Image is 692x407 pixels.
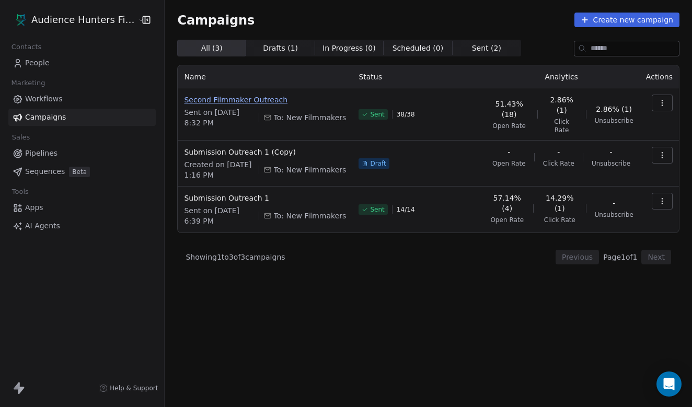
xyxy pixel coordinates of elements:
[595,117,633,125] span: Unsubscribe
[546,95,578,115] span: 2.86% (1)
[25,202,43,213] span: Apps
[352,65,483,88] th: Status
[322,43,376,54] span: In Progress ( 0 )
[489,193,525,214] span: 57.14% (4)
[177,13,255,27] span: Campaigns
[370,110,384,119] span: Sent
[184,205,254,226] span: Sent on [DATE] 6:39 PM
[186,252,285,262] span: Showing 1 to 3 of 3 campaigns
[8,54,156,72] a: People
[556,250,599,264] button: Previous
[613,198,615,208] span: -
[490,216,524,224] span: Open Rate
[483,65,639,88] th: Analytics
[274,211,347,221] span: To: New Filmmakers
[110,384,158,392] span: Help & Support
[25,94,63,104] span: Workflows
[472,43,501,54] span: Sent ( 2 )
[25,112,66,123] span: Campaigns
[370,159,386,168] span: Draft
[492,159,526,168] span: Open Rate
[610,147,613,157] span: -
[25,166,65,177] span: Sequences
[7,75,50,91] span: Marketing
[184,107,254,128] span: Sent on [DATE] 8:32 PM
[370,205,384,214] span: Sent
[7,39,46,55] span: Contacts
[557,147,560,157] span: -
[13,11,130,29] button: Audience Hunters Film Festival
[603,252,637,262] span: Page 1 of 1
[7,184,33,200] span: Tools
[184,159,254,180] span: Created on [DATE] 1:16 PM
[397,110,415,119] span: 38 / 38
[640,65,679,88] th: Actions
[25,57,50,68] span: People
[542,193,578,214] span: 14.29% (1)
[393,43,444,54] span: Scheduled ( 0 )
[184,95,346,105] span: Second Filmmaker Outreach
[31,13,135,27] span: Audience Hunters Film Festival
[544,216,575,224] span: Click Rate
[8,90,156,108] a: Workflows
[546,118,578,134] span: Click Rate
[184,147,346,157] span: Submission Outreach 1 (Copy)
[656,371,682,397] div: Open Intercom Messenger
[8,145,156,162] a: Pipelines
[595,211,633,219] span: Unsubscribe
[178,65,352,88] th: Name
[8,163,156,180] a: SequencesBeta
[489,99,528,120] span: 51.43% (18)
[8,199,156,216] a: Apps
[184,193,346,203] span: Submission Outreach 1
[274,165,347,175] span: To: New Filmmakers
[8,109,156,126] a: Campaigns
[641,250,671,264] button: Next
[25,220,60,231] span: AI Agents
[7,130,34,145] span: Sales
[8,217,156,235] a: AI Agents
[492,122,526,130] span: Open Rate
[25,148,57,159] span: Pipelines
[397,205,415,214] span: 14 / 14
[69,167,90,177] span: Beta
[274,112,347,123] span: To: New Filmmakers
[543,159,574,168] span: Click Rate
[592,159,630,168] span: Unsubscribe
[596,104,632,114] span: 2.86% (1)
[15,14,27,26] img: AHFF%20symbol.png
[508,147,510,157] span: -
[263,43,298,54] span: Drafts ( 1 )
[574,13,679,27] button: Create new campaign
[99,384,158,392] a: Help & Support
